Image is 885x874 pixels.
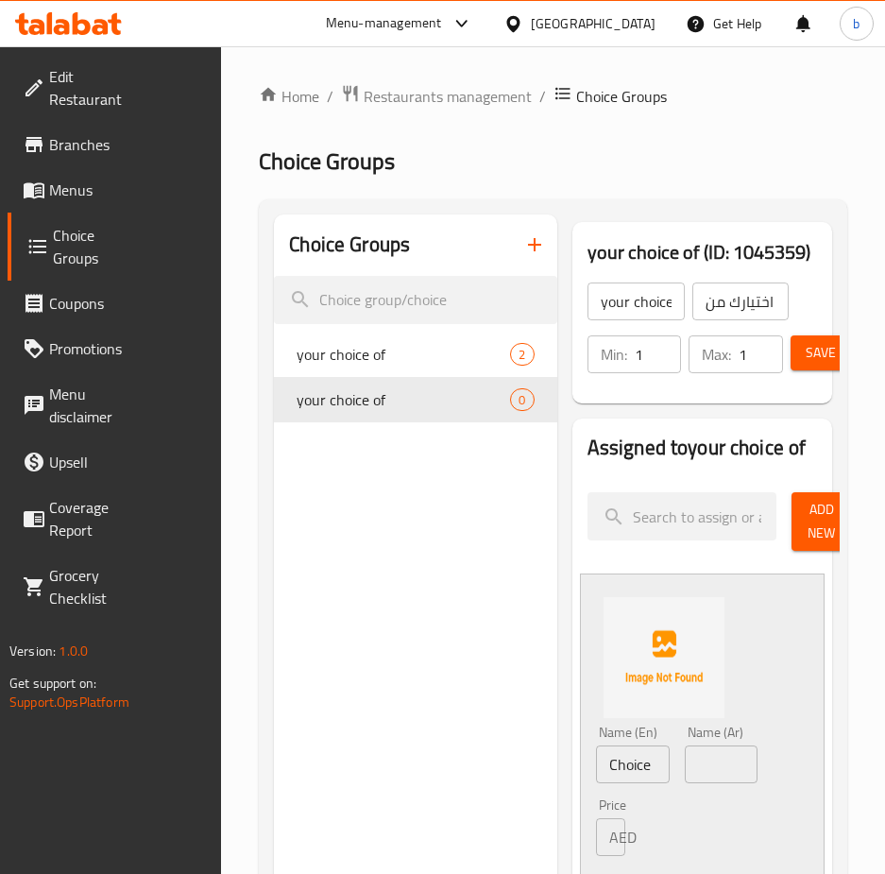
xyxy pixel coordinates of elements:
[49,133,132,156] span: Branches
[9,690,129,714] a: Support.OpsPlatform
[8,281,147,326] a: Coupons
[8,485,147,553] a: Coverage Report
[274,276,556,324] input: search
[596,745,670,783] input: Enter name En
[8,122,147,167] a: Branches
[510,388,534,411] div: Choices
[8,167,147,213] a: Menus
[289,231,410,259] h2: Choice Groups
[274,377,556,422] div: your choice of0
[49,451,132,473] span: Upsell
[853,13,859,34] span: b
[297,388,510,411] span: your choice of
[49,292,132,315] span: Coupons
[327,85,333,108] li: /
[531,13,655,34] div: [GEOGRAPHIC_DATA]
[259,85,319,108] a: Home
[807,498,837,545] span: Add New
[49,496,132,541] span: Coverage Report
[511,346,533,364] span: 2
[806,341,836,365] span: Save
[59,639,88,663] span: 1.0.0
[53,224,132,269] span: Choice Groups
[539,85,546,108] li: /
[791,492,852,551] button: Add New
[587,434,817,462] h2: Assigned to your choice of
[326,12,442,35] div: Menu-management
[511,391,533,409] span: 0
[601,343,627,366] p: Min:
[685,745,758,783] input: Enter name Ar
[259,140,395,182] span: Choice Groups
[49,179,132,201] span: Menus
[587,237,817,267] h3: your choice of (ID: 1045359)
[274,332,556,377] div: your choice of2
[644,818,657,856] input: Please enter price
[609,826,637,848] p: AED
[364,85,532,108] span: Restaurants management
[341,84,532,109] a: Restaurants management
[49,383,132,428] span: Menu disclaimer
[259,84,847,109] nav: breadcrumb
[791,335,851,370] button: Save
[702,343,731,366] p: Max:
[8,439,147,485] a: Upsell
[8,371,147,439] a: Menu disclaimer
[576,85,667,108] span: Choice Groups
[8,553,147,621] a: Grocery Checklist
[49,564,132,609] span: Grocery Checklist
[8,54,147,122] a: Edit Restaurant
[510,343,534,366] div: Choices
[587,492,776,540] input: search
[49,337,132,360] span: Promotions
[9,671,96,695] span: Get support on:
[49,65,132,111] span: Edit Restaurant
[9,639,56,663] span: Version:
[8,326,147,371] a: Promotions
[297,343,510,366] span: your choice of
[8,213,147,281] a: Choice Groups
